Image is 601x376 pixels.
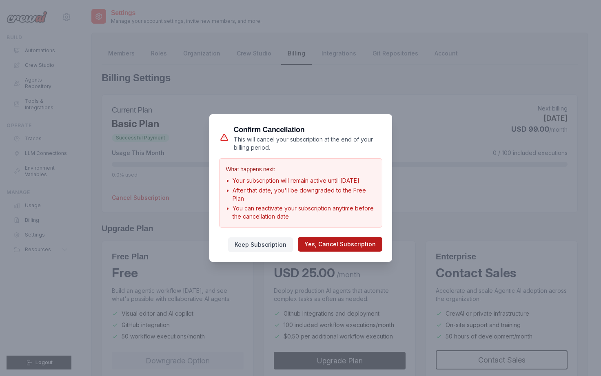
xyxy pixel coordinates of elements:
[226,204,229,212] span: •
[233,177,359,185] span: Your subscription will remain active until [DATE]
[234,124,382,135] h3: Confirm Cancellation
[233,186,375,203] span: After that date, you'll be downgraded to the Free Plan
[233,204,375,221] span: You can reactivate your subscription anytime before the cancellation date
[298,237,382,252] button: Yes, Cancel Subscription
[226,165,375,173] h4: What happens next:
[226,186,229,195] span: •
[228,237,293,252] button: Keep Subscription
[226,177,229,185] span: •
[234,135,382,152] p: This will cancel your subscription at the end of your billing period.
